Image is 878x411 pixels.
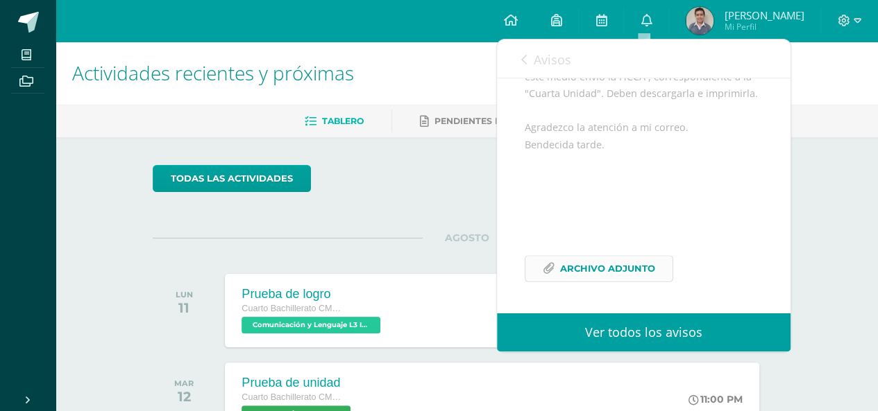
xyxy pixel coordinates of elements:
span: Mi Perfil [724,21,804,33]
span: Pendientes de entrega [434,116,553,126]
span: Cuarto Bachillerato CMP Bachillerato en CCLL con Orientación en Computación [242,304,346,313]
a: Pendientes de entrega [420,110,553,132]
div: Prueba de unidad [242,376,354,390]
a: Archivo Adjunto [525,255,673,282]
span: 1523 [671,51,696,66]
a: Tablero [305,110,364,132]
span: Comunicación y Lenguaje L3 Inglés 'E' [242,317,380,333]
div: 11:00 PM [689,393,743,405]
span: avisos sin leer [671,51,766,66]
div: Prueba de logro [242,287,384,301]
span: Avisos [534,51,571,68]
a: todas las Actividades [153,165,311,192]
div: Buenas tardes a todos, un gusto saludarles. Por este medio envió la HCCA , correspondiente a la "... [525,51,763,299]
div: LUN [176,290,193,299]
div: 12 [174,388,194,405]
img: d9ff757adb93861349cde013a3ee1ac8.png [686,7,714,35]
span: Archivo Adjunto [560,256,655,281]
div: MAR [174,378,194,388]
div: 11 [176,299,193,316]
span: AGOSTO [423,231,512,244]
span: Cuarto Bachillerato CMP Bachillerato en CCLL con Orientación en Computación [242,392,346,402]
span: Tablero [322,116,364,126]
span: [PERSON_NAME] [724,8,804,22]
span: Actividades recientes y próximas [72,60,354,86]
a: Ver todos los avisos [497,313,791,351]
